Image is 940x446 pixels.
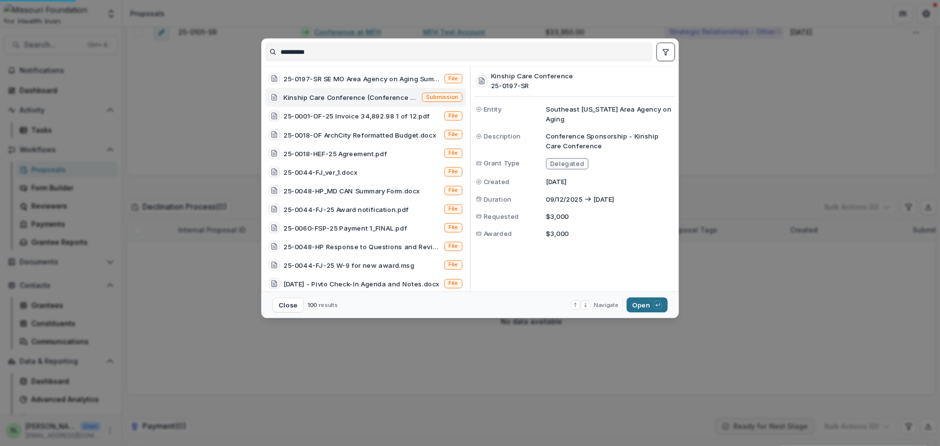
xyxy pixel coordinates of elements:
span: File [448,75,458,82]
div: 25-0197-SR SE MO Area Agency on Aging Summary Form.pdf [283,73,441,83]
h3: Kinship Care Conference [491,71,573,81]
div: 25-0044-FJ_ver_1.docx [283,167,357,177]
button: toggle filters [657,43,675,61]
div: 25-0018-HEF-25 Agreement.pdf [283,148,387,158]
div: 25-0044-FJ-25 W-9 for new award.msg [283,260,414,270]
button: Close [273,298,304,312]
p: $3,000 [546,211,673,221]
div: 25-0018-OF ArchCity Reformatted Budget.docx [283,130,436,140]
div: Kinship Care Conference (Conference Sponsorship - Kinship Care Conference) [283,92,418,102]
span: Navigate [594,301,618,309]
p: 09/12/2025 [546,194,582,204]
span: Requested [484,211,519,221]
span: File [448,112,458,119]
span: Grant Type [484,158,520,168]
span: Awarded [484,229,512,238]
span: File [448,224,458,231]
p: Southeast [US_STATE] Area Agency on Aging [546,104,673,124]
span: File [448,131,458,138]
span: File [448,280,458,287]
span: 100 [307,301,317,308]
div: 25-0060-FSP-25 Payment 1_FINAL.pdf [283,223,407,233]
span: Delegated [550,160,584,167]
div: [DATE] - Pivto Check-In Agenda and Notes.docx [283,279,439,288]
span: Entity [484,104,502,114]
span: Submission [426,94,459,100]
p: [DATE] [546,177,673,187]
div: 25-0001-OF-25 Invoice 34,892.98 1 of 12.pdf [283,111,430,120]
span: File [448,168,458,175]
span: Description [484,131,521,141]
span: Duration [484,194,512,204]
span: results [319,301,338,308]
span: File [448,149,458,156]
span: File [448,205,458,212]
span: File [448,261,458,268]
span: File [448,187,458,193]
div: 25-0044-FJ-25 Award notification.pdf [283,204,409,214]
span: Created [484,177,510,187]
h3: 25-0197-SR [491,81,573,91]
span: File [448,243,458,250]
p: $3,000 [546,229,673,238]
button: Open [627,298,668,312]
div: 25-0048-HP Response to Questions and Revised Narrative.msg [283,241,441,251]
div: 25-0048-HP_MD CAN Summary Form.docx [283,186,420,195]
p: [DATE] [593,194,614,204]
p: Conference Sponsorship - Kinship Care Conference [546,131,673,151]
